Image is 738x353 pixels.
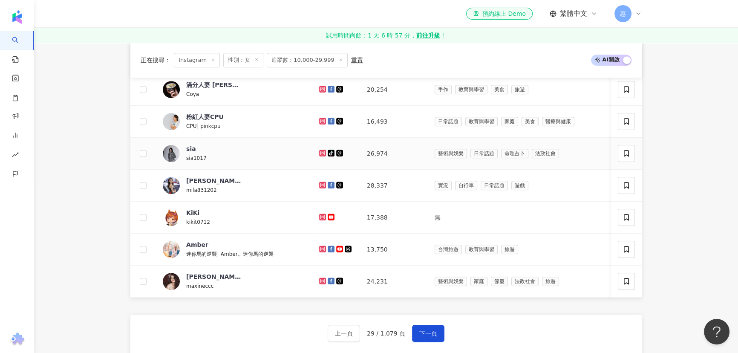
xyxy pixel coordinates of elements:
[163,272,306,290] a: KOL Avatar[PERSON_NAME] [PERSON_NAME]maxineccc
[163,240,306,258] a: KOL AvatarAmber迷你馬的逆襲|Amber。迷你馬的逆襲
[532,149,559,158] span: 法政社會
[522,117,539,126] span: 美食
[360,106,428,138] td: 16,493
[174,53,220,67] span: Instagram
[501,245,518,254] span: 旅遊
[481,181,508,190] span: 日常話題
[217,250,221,257] span: |
[435,245,462,254] span: 台灣旅遊
[360,234,428,266] td: 13,750
[12,31,29,64] a: search
[10,10,24,24] img: logo icon
[186,283,213,289] span: maxineccc
[455,85,487,94] span: 教育與學習
[186,176,242,185] div: [PERSON_NAME]君
[620,9,626,18] span: 惠
[473,9,526,18] div: 預約線上 Demo
[34,28,738,43] a: 試用時間尚餘：1 天 6 時 57 分，前往升級！
[416,31,440,40] strong: 前往升級
[186,155,209,161] span: sia1017_
[435,181,452,190] span: 實況
[360,74,428,106] td: 20,254
[542,117,574,126] span: 醫療與健康
[186,113,224,121] div: 粉紅人妻CPU
[511,85,528,94] span: 旅遊
[186,187,217,193] span: mila831202
[360,202,428,234] td: 17,388
[412,325,444,342] button: 下一頁
[163,81,306,98] a: KOL Avatar滿分人妻 [PERSON_NAME] Holiday LunchCoya
[360,266,428,298] td: 24,231
[465,117,498,126] span: 教育與學習
[186,145,196,153] div: sia
[163,273,180,290] img: KOL Avatar
[221,251,274,257] span: Amber。迷你馬的逆襲
[196,122,200,129] span: |
[435,85,452,94] span: 手作
[163,208,306,226] a: KOL AvatarKiKikikit0712
[501,117,518,126] span: 家庭
[501,149,528,158] span: 命理占卜
[267,53,348,67] span: 追蹤數：10,000-29,999
[455,181,477,190] span: 自行車
[435,277,467,286] span: 藝術與娛樂
[465,245,498,254] span: 教育與學習
[186,81,242,89] div: 滿分人妻 [PERSON_NAME] Holiday Lunch
[186,219,210,225] span: kikit0712
[223,53,263,67] span: 性別：女
[163,113,306,130] a: KOL Avatar粉紅人妻CPUCPU|pinkcpu
[186,91,199,97] span: Coya
[163,241,180,258] img: KOL Avatar
[163,176,306,194] a: KOL Avatar[PERSON_NAME]君mila831202
[186,251,217,257] span: 迷你馬的逆襲
[163,113,180,130] img: KOL Avatar
[511,181,528,190] span: 遊戲
[491,85,508,94] span: 美食
[9,333,26,346] img: chrome extension
[491,277,508,286] span: 節慶
[360,170,428,202] td: 28,337
[470,277,487,286] span: 家庭
[186,208,199,217] div: KiKi
[12,146,19,165] span: rise
[435,117,462,126] span: 日常話題
[466,8,533,20] a: 預約線上 Demo
[419,330,437,337] span: 下一頁
[704,319,729,344] iframe: Help Scout Beacon - Open
[542,277,559,286] span: 旅遊
[163,145,306,162] a: KOL Avatarsiasia1017_
[435,213,644,222] div: 無
[186,240,208,249] div: Amber
[328,325,360,342] button: 上一頁
[435,149,467,158] span: 藝術與娛樂
[560,9,587,18] span: 繁體中文
[163,209,180,226] img: KOL Avatar
[163,81,180,98] img: KOL Avatar
[186,123,196,129] span: CPU
[470,149,498,158] span: 日常話題
[351,57,363,64] div: 重置
[186,272,242,281] div: [PERSON_NAME] [PERSON_NAME]
[335,330,353,337] span: 上一頁
[511,277,539,286] span: 法政社會
[163,145,180,162] img: KOL Avatar
[163,177,180,194] img: KOL Avatar
[360,138,428,170] td: 26,974
[367,330,405,337] span: 29 / 1,079 頁
[141,57,170,64] span: 正在搜尋 ：
[200,123,220,129] span: pinkcpu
